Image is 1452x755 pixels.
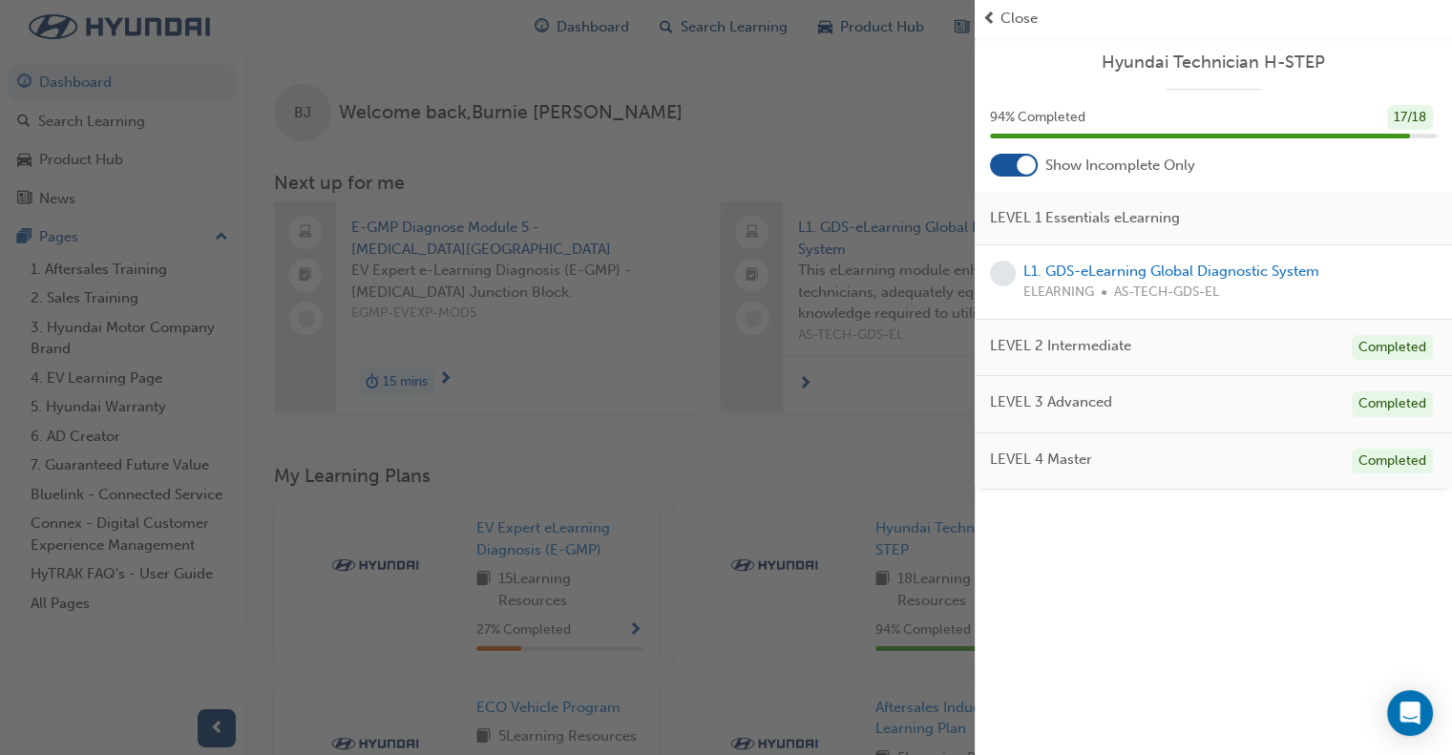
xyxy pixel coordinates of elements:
div: Completed [1352,335,1433,361]
a: Hyundai Technician H-STEP [990,52,1437,73]
span: AS-TECH-GDS-EL [1114,282,1219,304]
div: Completed [1352,449,1433,474]
div: Open Intercom Messenger [1387,690,1433,736]
button: prev-iconClose [982,8,1444,30]
div: Completed [1352,391,1433,417]
span: prev-icon [982,8,997,30]
span: LEVEL 2 Intermediate [990,335,1131,357]
span: learningRecordVerb_NONE-icon [990,261,1016,286]
a: L1. GDS-eLearning Global Diagnostic System [1023,262,1319,280]
span: LEVEL 1 Essentials eLearning [990,207,1180,229]
div: 17 / 18 [1387,105,1433,131]
span: LEVEL 3 Advanced [990,391,1112,413]
span: ELEARNING [1023,282,1094,304]
span: LEVEL 4 Master [990,449,1092,471]
span: Close [1000,8,1038,30]
span: 94 % Completed [990,107,1085,129]
span: Show Incomplete Only [1045,155,1195,177]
